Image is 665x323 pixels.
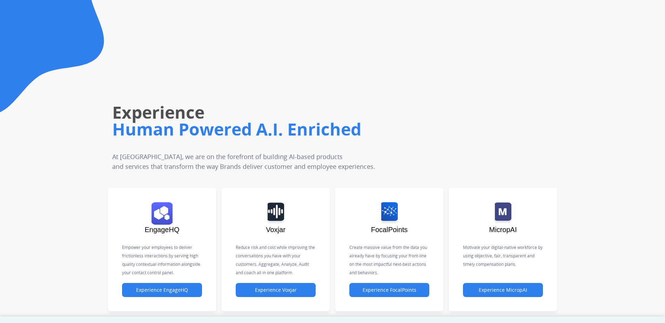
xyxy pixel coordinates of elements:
img: logo [268,202,284,225]
p: Empower your employees to deliver frictionless interactions by serving high quality contextual in... [122,243,202,277]
span: FocalPoints [371,226,408,233]
a: Experience FocalPoints [349,287,429,293]
button: Experience MicropAI [463,283,543,297]
p: Reduce risk and cost while improving the conversations you have with your customers. Aggregate, A... [236,243,316,277]
img: logo [381,202,398,225]
a: Experience EngageHQ [122,287,202,293]
a: Experience Voxjar [236,287,316,293]
p: At [GEOGRAPHIC_DATA], we are on the forefront of building AI-based products and services that tra... [112,152,425,171]
p: Create massive value from the data you already have by focusing your front-line on the most impac... [349,243,429,277]
button: Experience FocalPoints [349,283,429,297]
h1: Human Powered A.I. Enriched [112,118,470,140]
img: logo [495,202,511,225]
span: EngageHQ [145,226,180,233]
span: MicropAI [489,226,517,233]
img: logo [152,202,173,225]
button: Experience EngageHQ [122,283,202,297]
p: Motivate your digital-native workforce by using objective, fair, transparent and timely compensat... [463,243,543,269]
h1: Experience [112,101,470,124]
span: Voxjar [266,226,286,233]
button: Experience Voxjar [236,283,316,297]
a: Experience MicropAI [463,287,543,293]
